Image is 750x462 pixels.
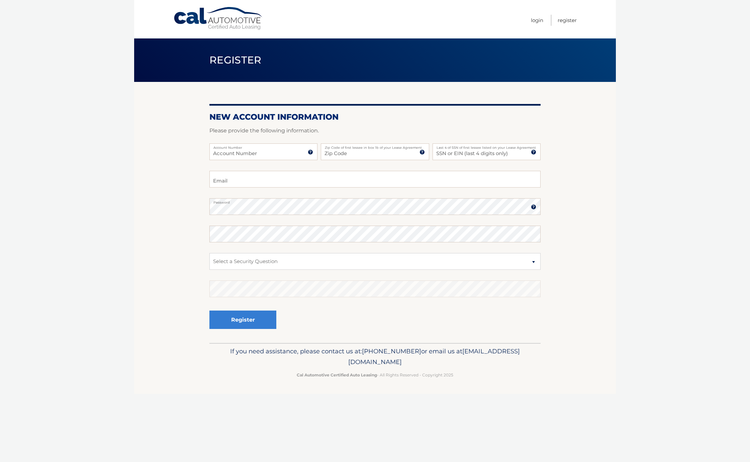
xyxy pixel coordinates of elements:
[209,143,317,149] label: Account Number
[209,198,541,204] label: Password
[321,143,429,160] input: Zip Code
[297,372,377,377] strong: Cal Automotive Certified Auto Leasing
[558,15,577,26] a: Register
[209,171,541,188] input: Email
[209,143,317,160] input: Account Number
[531,15,543,26] a: Login
[209,311,276,329] button: Register
[433,143,541,160] input: SSN or EIN (last 4 digits only)
[214,346,536,367] p: If you need assistance, please contact us at: or email us at
[348,347,520,366] span: [EMAIL_ADDRESS][DOMAIN_NAME]
[308,149,313,155] img: tooltip.svg
[362,347,421,355] span: [PHONE_NUMBER]
[531,204,536,210] img: tooltip.svg
[531,149,536,155] img: tooltip.svg
[214,371,536,378] p: - All Rights Reserved - Copyright 2025
[419,149,425,155] img: tooltip.svg
[433,143,541,149] label: Last 4 of SSN of first lessee listed on your Lease Agreement
[209,54,262,66] span: Register
[173,7,264,30] a: Cal Automotive
[321,143,429,149] label: Zip Code of first lessee in box 1b of your Lease Agreement
[209,112,541,122] h2: New Account Information
[209,126,541,135] p: Please provide the following information.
